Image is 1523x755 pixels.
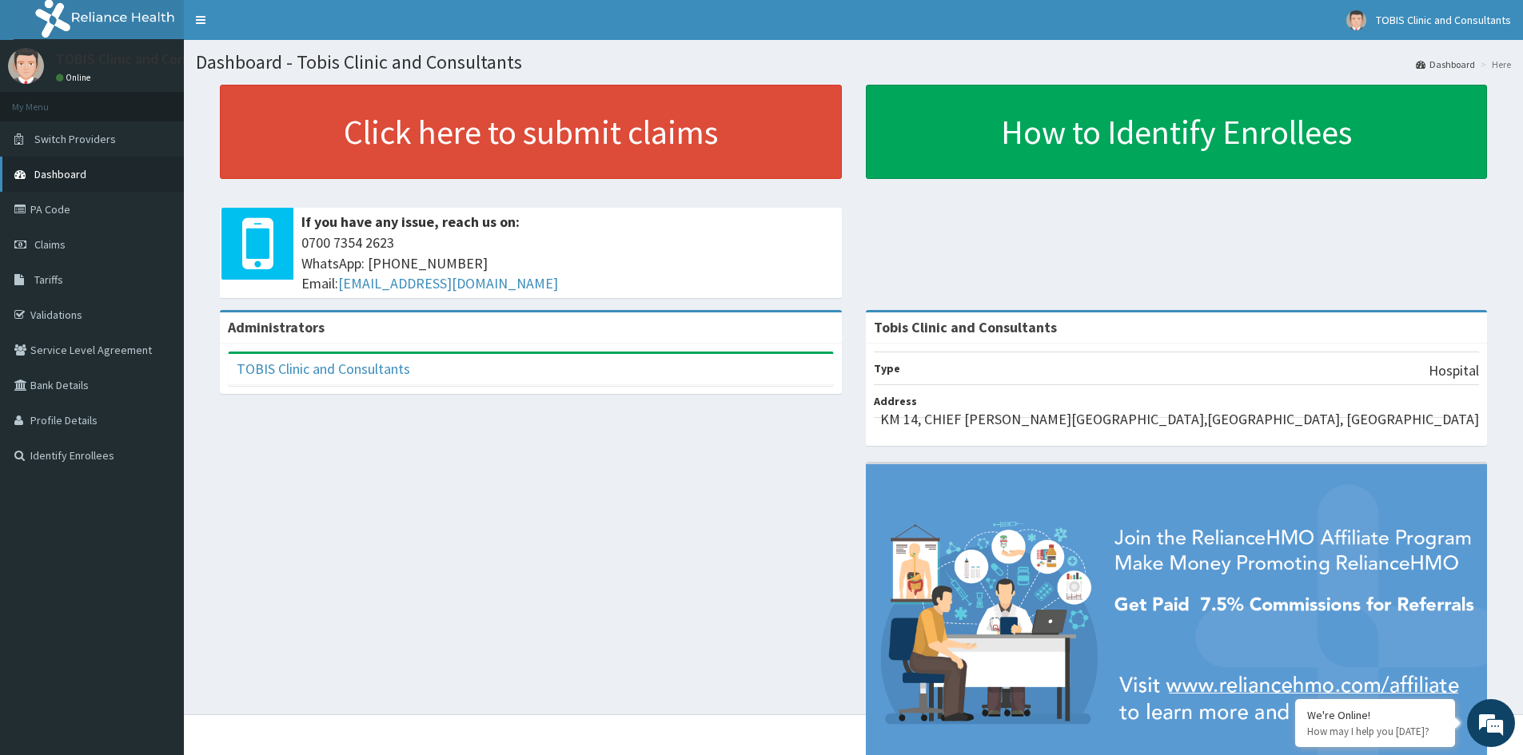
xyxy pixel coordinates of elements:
strong: Tobis Clinic and Consultants [874,318,1057,336]
img: User Image [1346,10,1366,30]
span: Claims [34,237,66,252]
a: How to Identify Enrollees [866,85,1488,179]
b: Administrators [228,318,325,336]
img: User Image [8,48,44,84]
a: Dashboard [1416,58,1475,71]
p: Hospital [1429,360,1479,381]
span: TOBIS Clinic and Consultants [1376,13,1511,27]
li: Here [1477,58,1511,71]
span: Switch Providers [34,132,116,146]
span: 0700 7354 2623 WhatsApp: [PHONE_NUMBER] Email: [301,232,834,294]
p: TOBIS Clinic and Consultants [56,52,237,66]
b: Type [874,361,900,376]
a: TOBIS Clinic and Consultants [237,360,410,378]
p: KM 14, CHIEF [PERSON_NAME][GEOGRAPHIC_DATA],[GEOGRAPHIC_DATA], [GEOGRAPHIC_DATA] [880,409,1479,430]
a: [EMAIL_ADDRESS][DOMAIN_NAME] [338,274,558,292]
b: Address [874,394,917,408]
b: If you have any issue, reach us on: [301,213,520,231]
div: We're Online! [1307,708,1443,722]
span: Tariffs [34,272,63,287]
a: Click here to submit claims [220,85,842,179]
h1: Dashboard - Tobis Clinic and Consultants [196,52,1511,73]
a: Online [56,72,94,83]
span: Dashboard [34,167,86,181]
p: How may I help you today? [1307,725,1443,738]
